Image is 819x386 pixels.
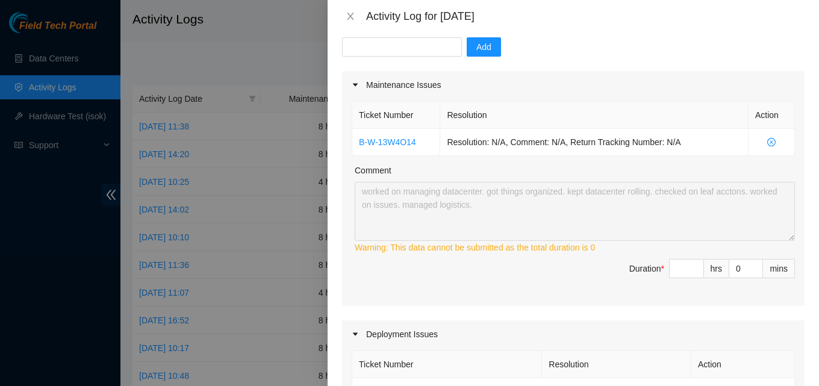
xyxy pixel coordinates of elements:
[691,351,795,378] th: Action
[476,40,491,54] span: Add
[763,259,795,278] div: mins
[352,351,542,378] th: Ticket Number
[440,129,749,156] td: Resolution: N/A, Comment: N/A, Return Tracking Number: N/A
[359,137,416,147] a: B-W-13W4O14
[355,182,795,241] textarea: Comment
[342,11,359,22] button: Close
[352,331,359,338] span: caret-right
[749,102,795,129] th: Action
[352,81,359,89] span: caret-right
[366,10,805,23] div: Activity Log for [DATE]
[342,320,805,348] div: Deployment Issues
[355,241,795,254] div: Warning: This data cannot be submitted as the total duration is 0
[346,11,355,21] span: close
[629,262,664,275] div: Duration
[542,351,691,378] th: Resolution
[352,102,440,129] th: Ticket Number
[355,164,391,177] label: Comment
[704,259,729,278] div: hrs
[755,138,788,146] span: close-circle
[467,37,501,57] button: Add
[342,71,805,99] div: Maintenance Issues
[440,102,749,129] th: Resolution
